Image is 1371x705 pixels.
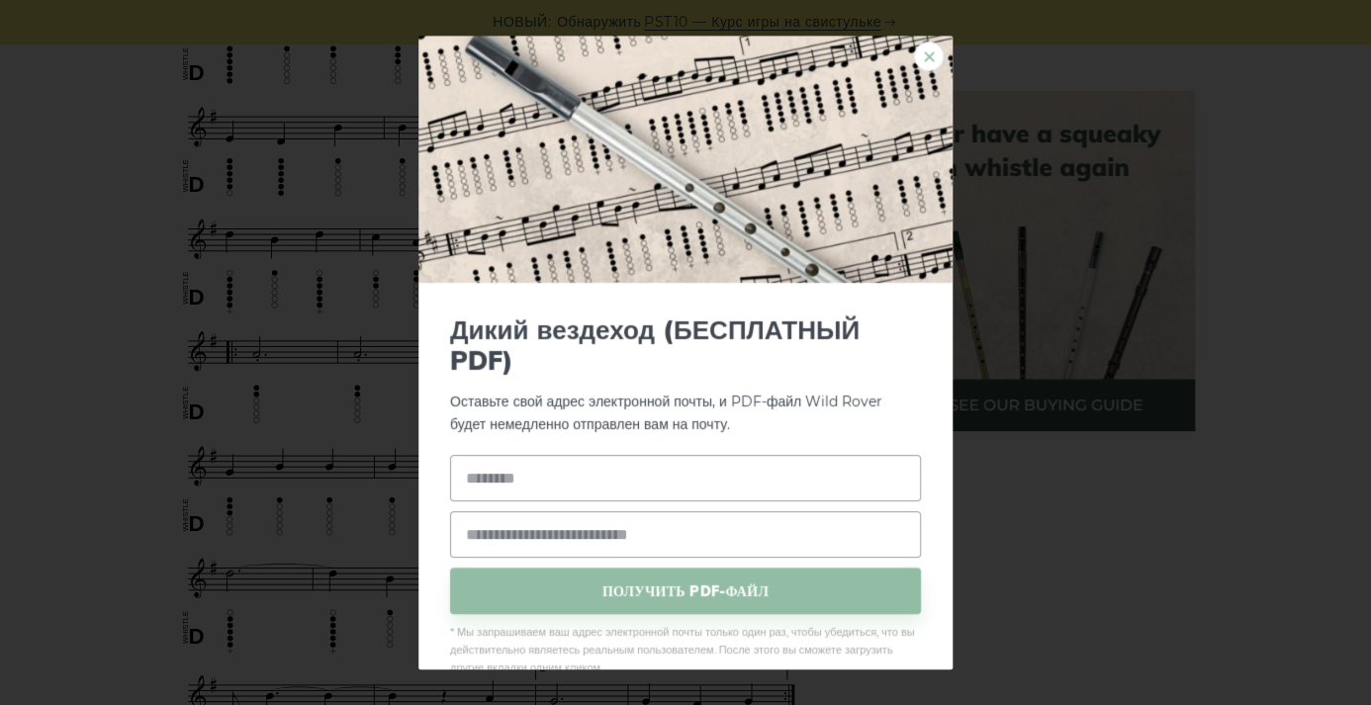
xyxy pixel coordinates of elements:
font: Оставьте свой адрес электронной почты, и PDF-файл Wild Rover будет немедленно отправлен вам на по... [450,393,882,433]
img: Предварительный просмотр вкладки Tin Whistle [418,36,953,283]
font: × [921,39,938,75]
font: Дикий вездеход (БЕСПЛАТНЫЙ PDF) [450,313,860,377]
font: ПОЛУЧИТЬ PDF-ФАЙЛ [602,582,769,600]
font: * Мы запрашиваем ваш адрес электронной почты только один раз, чтобы убедиться, что вы действитель... [450,626,915,675]
a: × [914,42,944,71]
